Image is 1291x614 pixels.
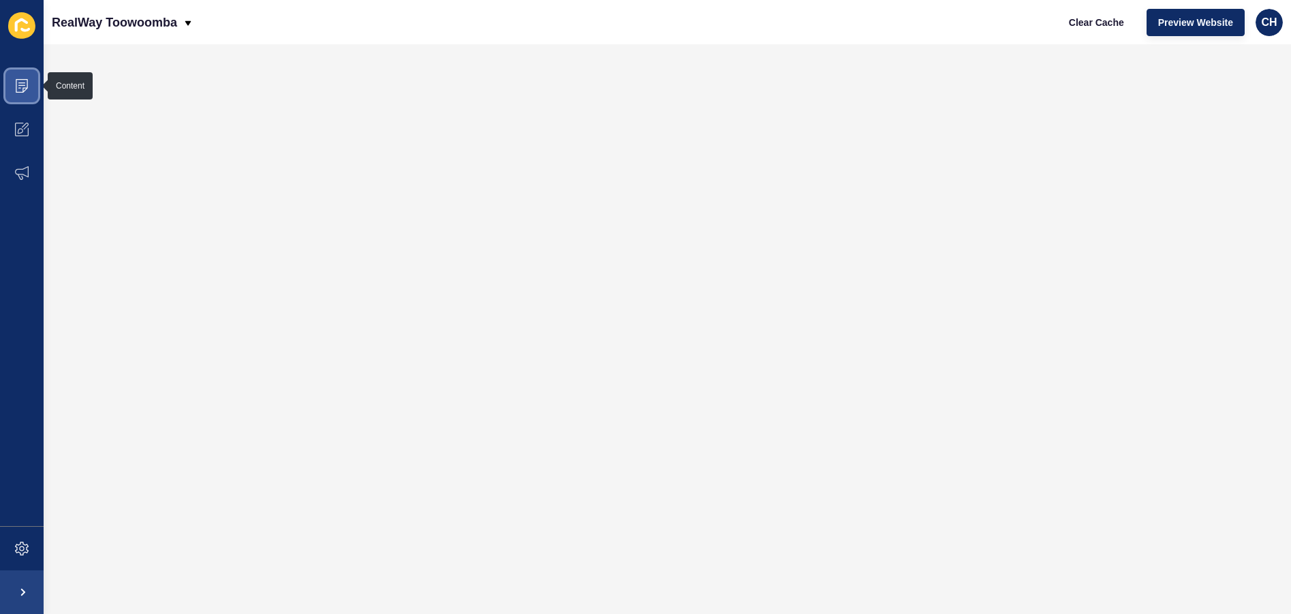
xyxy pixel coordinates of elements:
button: Preview Website [1147,9,1245,36]
p: RealWay Toowoomba [52,5,177,40]
div: Content [56,80,84,91]
button: Clear Cache [1057,9,1136,36]
span: Preview Website [1158,16,1233,29]
span: Clear Cache [1069,16,1124,29]
iframe: To enrich screen reader interactions, please activate Accessibility in Grammarly extension settings [44,44,1291,614]
span: CH [1261,16,1277,29]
